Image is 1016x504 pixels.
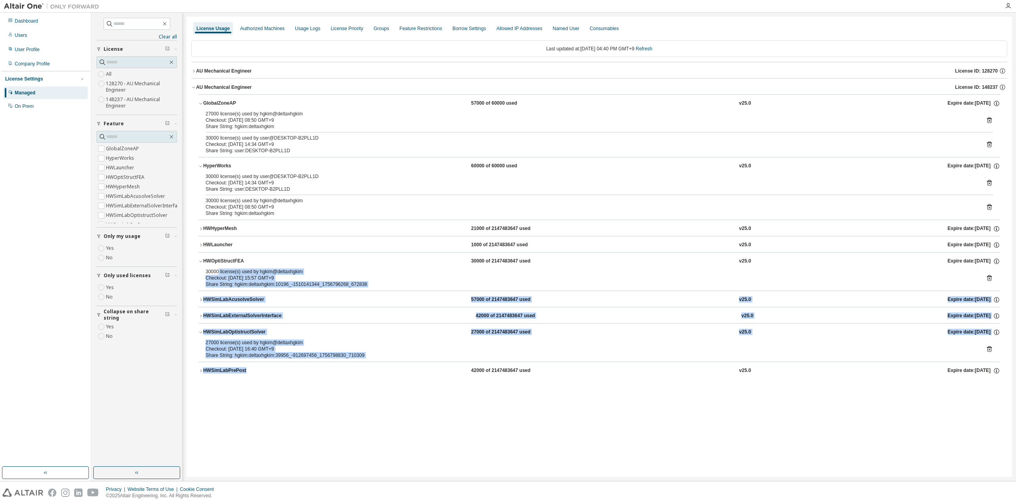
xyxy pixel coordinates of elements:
[127,486,180,493] div: Website Terms of Use
[96,40,177,58] button: License
[96,34,177,40] a: Clear all
[106,332,114,341] label: No
[96,267,177,284] button: Only used licenses
[948,100,1000,107] div: Expire date: [DATE]
[552,25,579,32] div: Named User
[106,201,184,211] label: HWSimLabExternalSolverInterface
[373,25,389,32] div: Groups
[206,117,974,123] div: Checkout: [DATE] 08:50 GMT+9
[87,489,99,497] img: youtube.svg
[198,324,1000,341] button: HWSimLabOptistructSolver27000 of 2147483647 usedv25.0Expire date:[DATE]
[106,220,150,230] label: HWSimLabPrePost
[191,62,1007,80] button: AU Mechanical EngineerLicense ID: 128270
[947,312,1000,320] div: Expire date: [DATE]
[741,312,753,320] div: v25.0
[165,312,170,318] span: Clear filter
[206,148,974,154] div: Share String: user:DESKTOP-B2PLL1D
[106,95,177,111] label: 148237 - AU Mechanical Engineer
[739,241,751,249] div: v25.0
[106,69,113,79] label: All
[5,76,43,82] div: License Settings
[15,61,50,67] div: Company Profile
[196,68,252,74] div: AU Mechanical Engineer
[15,103,34,109] div: On Prem
[206,210,974,217] div: Share String: hgkim:deltaxhgkim
[948,225,1000,232] div: Expire date: [DATE]
[331,25,363,32] div: License Priority
[198,157,1000,175] button: HyperWorks60000 of 60000 usedv25.0Expire date:[DATE]
[165,46,170,52] span: Clear filter
[106,144,140,153] label: GlobalZoneAP
[400,25,442,32] div: Feature Restrictions
[104,46,123,52] span: License
[206,111,974,117] div: 27000 license(s) used by hgkim@deltaxhgkim
[106,211,169,220] label: HWSimLabOptistructSolver
[106,153,136,163] label: HyperWorks
[196,84,252,90] div: AU Mechanical Engineer
[191,40,1007,57] div: Last updated at: [DATE] 04:40 PM GMT+9
[2,489,43,497] img: altair_logo.svg
[739,225,751,232] div: v25.0
[106,292,114,302] label: No
[496,25,543,32] div: Allowed IP Addresses
[206,186,974,192] div: Share String: user:DESKTOP-B2PLL1D
[198,291,1000,309] button: HWSimLabAcusolveSolver57000 of 2147483647 usedv25.0Expire date:[DATE]
[48,489,56,497] img: facebook.svg
[15,90,35,96] div: Managed
[955,84,998,90] span: License ID: 148237
[196,25,230,32] div: License Usage
[471,241,543,249] div: 1000 of 2147483647 used
[203,367,275,374] div: HWSimLabPrePost
[739,100,751,107] div: v25.0
[106,79,177,95] label: 128270 - AU Mechanical Engineer
[476,312,547,320] div: 42000 of 2147483647 used
[471,163,543,170] div: 60000 of 60000 used
[955,68,998,74] span: License ID: 128270
[198,362,1000,379] button: HWSimLabPrePost42000 of 2147483647 usedv25.0Expire date:[DATE]
[198,307,1000,325] button: HWSimLabExternalSolverInterface42000 of 2147483647 usedv25.0Expire date:[DATE]
[61,489,69,497] img: instagram.svg
[739,163,751,170] div: v25.0
[106,283,115,292] label: Yes
[203,258,275,265] div: HWOptiStructFEA
[15,18,38,24] div: Dashboard
[739,258,751,265] div: v25.0
[198,220,1000,238] button: HWHyperMesh21000 of 2147483647 usedv25.0Expire date:[DATE]
[739,329,751,336] div: v25.0
[948,367,1000,374] div: Expire date: [DATE]
[104,121,124,127] span: Feature
[471,225,543,232] div: 21000 of 2147483647 used
[471,258,543,265] div: 30000 of 2147483647 used
[180,486,218,493] div: Cookie Consent
[590,25,619,32] div: Consumables
[165,121,170,127] span: Clear filter
[198,95,1000,112] button: GlobalZoneAP57000 of 60000 usedv25.0Expire date:[DATE]
[198,253,1000,270] button: HWOptiStructFEA30000 of 2147483647 usedv25.0Expire date:[DATE]
[96,115,177,132] button: Feature
[206,123,974,130] div: Share String: hgkim:deltaxhgkim
[206,346,974,352] div: Checkout: [DATE] 16:40 GMT+9
[104,272,151,279] span: Only used licenses
[106,486,127,493] div: Privacy
[206,204,974,210] div: Checkout: [DATE] 08:50 GMT+9
[203,312,281,320] div: HWSimLabExternalSolverInterface
[96,306,177,324] button: Collapse on share string
[165,272,170,279] span: Clear filter
[206,135,974,141] div: 30000 license(s) used by user@DESKTOP-B2PLL1D
[206,197,974,204] div: 30000 license(s) used by hgkim@deltaxhgkim
[948,329,1000,336] div: Expire date: [DATE]
[206,281,974,287] div: Share String: hgkim:deltaxhgkim:10196_-1510141344_1756796268_672838
[471,367,543,374] div: 42000 of 2147483647 used
[198,236,1000,254] button: HWLauncher1000 of 2147483647 usedv25.0Expire date:[DATE]
[206,339,974,346] div: 27000 license(s) used by hgkim@deltaxhgkim
[948,163,1000,170] div: Expire date: [DATE]
[206,352,974,358] div: Share String: hgkim:deltaxhgkim:39956_-912697456_1756798830_710309
[106,322,115,332] label: Yes
[106,182,141,192] label: HWHyperMesh
[471,329,543,336] div: 27000 of 2147483647 used
[106,172,146,182] label: HWOptiStructFEA
[471,100,543,107] div: 57000 of 60000 used
[96,228,177,245] button: Only my usage
[165,233,170,240] span: Clear filter
[74,489,83,497] img: linkedin.svg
